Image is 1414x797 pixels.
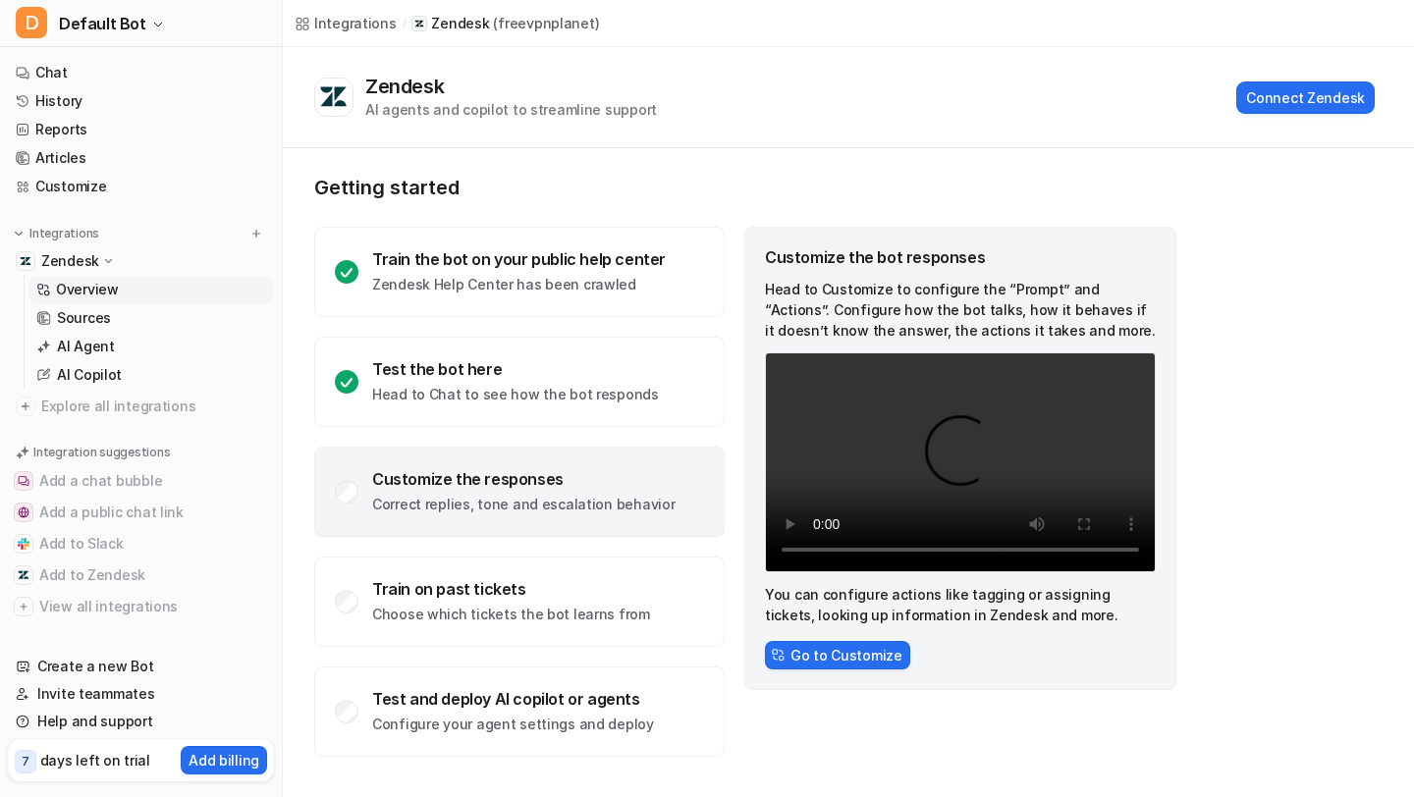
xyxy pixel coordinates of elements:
div: Train on past tickets [372,579,650,599]
p: Zendesk Help Center has been crawled [372,275,666,294]
a: Integrations [295,13,397,33]
p: AI Agent [57,337,115,356]
button: Add a chat bubbleAdd a chat bubble [8,465,274,497]
a: Sources [28,304,274,332]
p: Integrations [29,226,99,241]
a: Customize [8,173,274,200]
img: Add a chat bubble [18,475,29,487]
a: AI Copilot [28,361,274,389]
div: Test the bot here [372,359,659,379]
p: Correct replies, tone and escalation behavior [372,495,675,514]
img: explore all integrations [16,397,35,416]
p: You can configure actions like tagging or assigning tickets, looking up information in Zendesk an... [765,584,1156,625]
p: Sources [57,308,111,328]
p: 7 [22,753,29,770]
div: Test and deploy AI copilot or agents [372,689,654,709]
a: Explore all integrations [8,393,274,420]
img: CstomizeIcon [771,648,785,662]
p: Configure your agent settings and deploy [372,715,654,734]
img: Zendesk logo [319,85,349,109]
div: Train the bot on your public help center [372,249,666,269]
p: Getting started [314,176,1178,199]
div: Zendesk [365,75,452,98]
a: Help and support [8,708,274,735]
img: menu_add.svg [249,227,263,240]
img: Zendesk [20,255,31,267]
button: View all integrationsView all integrations [8,591,274,622]
img: Add to Zendesk [18,569,29,581]
div: Customize the bot responses [765,247,1156,267]
button: Add to SlackAdd to Slack [8,528,274,559]
button: Add billing [181,746,267,774]
a: Zendesk(freevpnplanet) [411,14,599,33]
img: Add a public chat link [18,506,29,518]
p: Add billing [189,750,259,770]
a: Chat [8,59,274,86]
p: ( freevpnplanet ) [493,14,599,33]
div: AI agents and copilot to streamline support [365,99,657,120]
span: / [403,15,407,32]
video: Your browser does not support the video tag. [765,352,1156,572]
p: Head to Customize to configure the “Prompt” and “Actions”. Configure how the bot talks, how it be... [765,279,1156,341]
p: Zendesk [41,251,99,271]
span: Default Bot [59,10,146,37]
button: Integrations [8,224,105,243]
p: Choose which tickets the bot learns from [372,605,650,624]
p: Overview [56,280,119,299]
a: History [8,87,274,115]
p: days left on trial [40,750,150,770]
p: Head to Chat to see how the bot responds [372,385,659,404]
img: expand menu [12,227,26,240]
img: View all integrations [18,601,29,612]
p: Integration suggestions [33,444,170,461]
a: Reports [8,116,274,143]
a: Articles [8,144,274,172]
img: Add to Slack [18,538,29,550]
button: Go to Customize [765,641,910,669]
button: Add to ZendeskAdd to Zendesk [8,559,274,591]
button: Add a public chat linkAdd a public chat link [8,497,274,528]
a: AI Agent [28,333,274,360]
div: Integrations [314,13,397,33]
p: Zendesk [431,14,489,33]
div: Customize the responses [372,469,675,489]
a: Invite teammates [8,680,274,708]
a: Overview [28,276,274,303]
button: Connect Zendesk [1236,81,1375,114]
p: AI Copilot [57,365,122,385]
span: D [16,7,47,38]
a: Create a new Bot [8,653,274,680]
span: Explore all integrations [41,391,266,422]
